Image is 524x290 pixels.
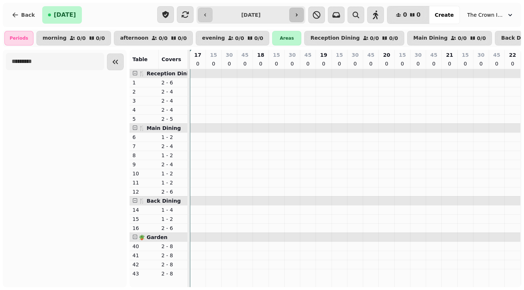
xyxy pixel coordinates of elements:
p: 0 [384,60,389,67]
button: The Crown Inn [463,8,518,21]
p: 30 [289,51,295,59]
p: 2 - 8 [162,261,185,268]
p: 10 [132,170,156,177]
span: Back [21,12,35,17]
p: 0 [195,60,201,67]
p: 2 - 8 [162,270,185,277]
p: 15 [399,51,406,59]
p: 8 [132,152,156,159]
span: Create [435,12,454,17]
p: Main Dining [413,35,448,41]
p: 15 [462,51,469,59]
p: 30 [352,51,358,59]
p: morning [43,35,67,41]
p: 1 - 4 [162,206,185,214]
p: 0 [258,60,264,67]
p: evening [202,35,225,41]
p: 30 [477,51,484,59]
button: [DATE] [42,6,82,24]
button: Create [429,6,460,24]
p: 17 [194,51,201,59]
p: 45 [242,51,249,59]
span: The Crown Inn [467,11,504,19]
button: Back [6,6,41,24]
button: 00 [387,6,429,24]
span: 0 [403,12,407,18]
span: Covers [162,56,181,62]
p: 12 [132,188,156,195]
p: 0 / 0 [477,36,486,41]
p: Reception Dining [310,35,360,41]
p: 0 [337,60,342,67]
p: 2 - 4 [162,106,185,114]
p: 2 - 4 [162,88,185,95]
p: 5 [132,115,156,123]
p: 16 [132,225,156,232]
p: 2 - 8 [162,252,185,259]
div: Periods [4,31,33,45]
p: 1 [132,79,156,86]
p: 0 [494,60,500,67]
button: Collapse sidebar [107,53,124,70]
p: 15 [273,51,280,59]
p: 11 [132,179,156,186]
span: 0 [417,12,421,18]
p: 0 [415,60,421,67]
p: 45 [493,51,500,59]
p: 2 - 6 [162,79,185,86]
p: 9 [132,161,156,168]
p: 0 / 0 [389,36,398,41]
p: 2 - 6 [162,225,185,232]
p: 20 [383,51,390,59]
p: 41 [132,252,156,259]
p: 0 [274,60,279,67]
p: 0 [446,60,452,67]
p: 2 - 8 [162,243,185,250]
p: 1 - 2 [162,215,185,223]
p: 0 / 0 [254,36,263,41]
button: afternoon0/00/0 [114,31,193,45]
p: 45 [367,51,374,59]
span: 🍴 Main Dining [139,125,181,131]
p: 3 [132,97,156,104]
p: 1 - 2 [162,179,185,186]
p: 1 - 2 [162,170,185,177]
p: 15 [336,51,343,59]
p: 6 [132,134,156,141]
p: 0 [305,60,311,67]
p: 0 [352,60,358,67]
p: 2 - 4 [162,143,185,150]
p: 30 [226,51,233,59]
button: Main Dining0/00/0 [407,31,492,45]
p: 2 [132,88,156,95]
p: 15 [132,215,156,223]
p: 0 [289,60,295,67]
p: 1 - 2 [162,152,185,159]
button: Reception Dining0/00/0 [304,31,404,45]
span: Table [132,56,148,62]
span: 🪴 Garden [139,234,167,240]
p: 14 [132,206,156,214]
p: 15 [210,51,217,59]
p: 2 - 6 [162,188,185,195]
p: 0 / 0 [458,36,467,41]
p: 0 [478,60,484,67]
p: afternoon [120,35,148,41]
p: 45 [430,51,437,59]
p: 0 [226,60,232,67]
button: evening0/00/0 [196,31,269,45]
p: 4 [132,106,156,114]
span: 🍴 Back Dining [139,198,181,204]
p: 2 - 5 [162,115,185,123]
p: 42 [132,261,156,268]
span: 🍴 Reception Dining [139,71,196,76]
p: 7 [132,143,156,150]
p: 0 [400,60,405,67]
p: 0 [242,60,248,67]
p: 0 [211,60,217,67]
p: 0 / 0 [77,36,86,41]
p: 0 [368,60,374,67]
p: 0 [463,60,468,67]
p: 0 / 0 [96,36,105,41]
p: 43 [132,270,156,277]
